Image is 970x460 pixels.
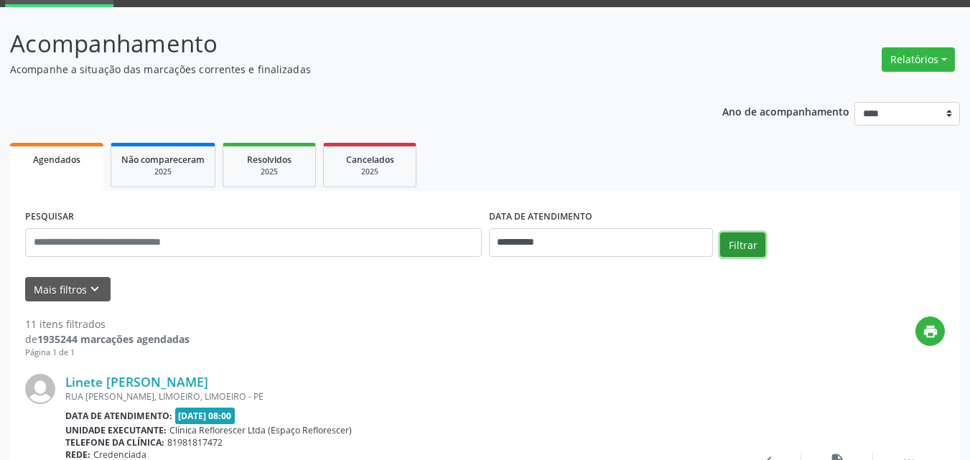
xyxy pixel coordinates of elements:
b: Telefone da clínica: [65,436,164,449]
div: de [25,332,190,347]
div: 2025 [233,166,305,177]
p: Ano de acompanhamento [722,102,849,120]
img: img [25,374,55,404]
label: PESQUISAR [25,206,74,228]
button: print [915,316,945,346]
p: Acompanhamento [10,26,675,62]
div: 2025 [334,166,406,177]
div: RUA [PERSON_NAME], LIMOEIRO, LIMOEIRO - PE [65,390,729,403]
b: Data de atendimento: [65,410,172,422]
button: Filtrar [720,233,765,257]
span: Cancelados [346,154,394,166]
label: DATA DE ATENDIMENTO [489,206,592,228]
i: keyboard_arrow_down [87,281,103,297]
span: Resolvidos [247,154,292,166]
button: Mais filtroskeyboard_arrow_down [25,277,111,302]
span: Clínica Reflorescer Ltda (Espaço Reflorescer) [169,424,352,436]
span: 81981817472 [167,436,223,449]
b: Unidade executante: [65,424,167,436]
span: Não compareceram [121,154,205,166]
div: 2025 [121,166,205,177]
i: print [923,324,938,339]
strong: 1935244 marcações agendadas [37,332,190,346]
div: Página 1 de 1 [25,347,190,359]
span: Agendados [33,154,80,166]
p: Acompanhe a situação das marcações correntes e finalizadas [10,62,675,77]
span: [DATE] 08:00 [175,408,235,424]
a: Linete [PERSON_NAME] [65,374,208,390]
button: Relatórios [882,47,955,72]
div: 11 itens filtrados [25,316,190,332]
